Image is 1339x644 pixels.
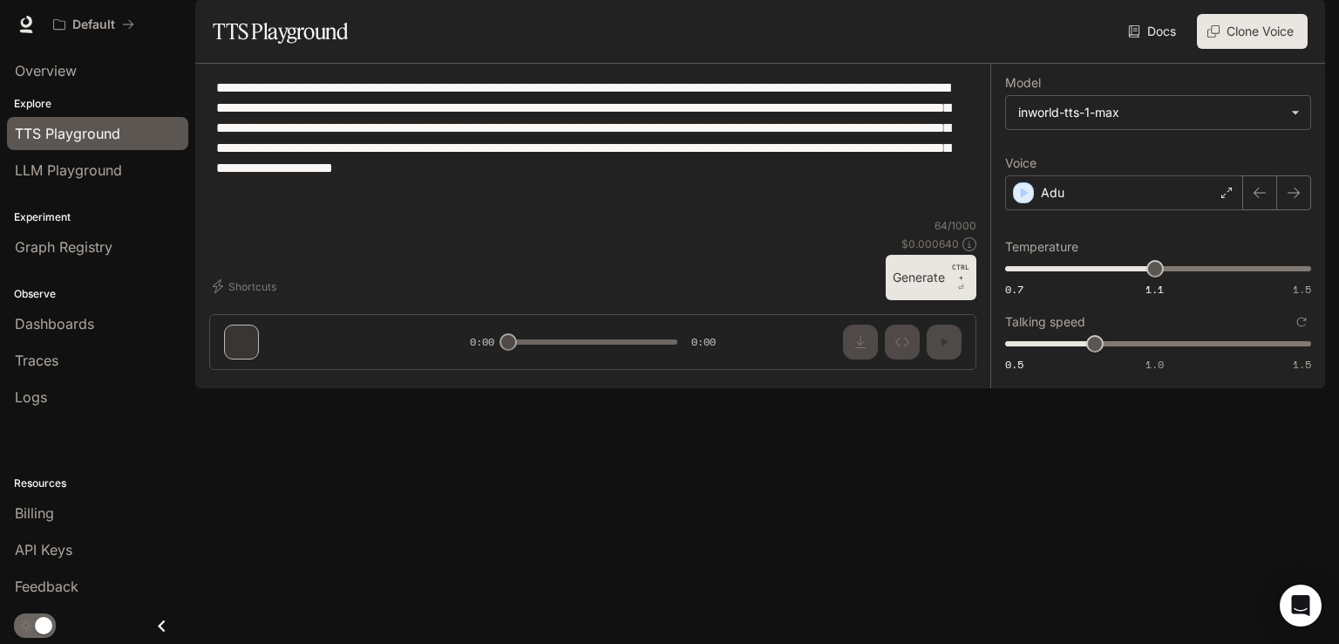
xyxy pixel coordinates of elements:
p: ⏎ [952,262,969,293]
button: Shortcuts [209,272,283,300]
span: 0.5 [1005,357,1023,372]
p: 64 / 1000 [935,218,976,233]
p: Model [1005,77,1041,89]
p: Default [72,17,115,32]
button: All workspaces [45,7,142,42]
p: Voice [1005,157,1037,169]
button: Clone Voice [1197,14,1308,49]
span: 1.5 [1293,282,1311,297]
a: Docs [1125,14,1183,49]
p: CTRL + [952,262,969,283]
p: Adu [1041,184,1064,202]
div: inworld-tts-1-max [1006,96,1310,129]
h1: TTS Playground [213,14,348,49]
button: Reset to default [1292,312,1311,332]
p: Temperature [1005,241,1078,253]
span: 1.0 [1145,357,1164,372]
span: 0.7 [1005,282,1023,297]
button: GenerateCTRL +⏎ [886,255,976,300]
span: 1.5 [1293,357,1311,372]
span: 1.1 [1145,282,1164,297]
p: Talking speed [1005,316,1085,328]
div: inworld-tts-1-max [1018,104,1282,121]
div: Open Intercom Messenger [1280,585,1322,627]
